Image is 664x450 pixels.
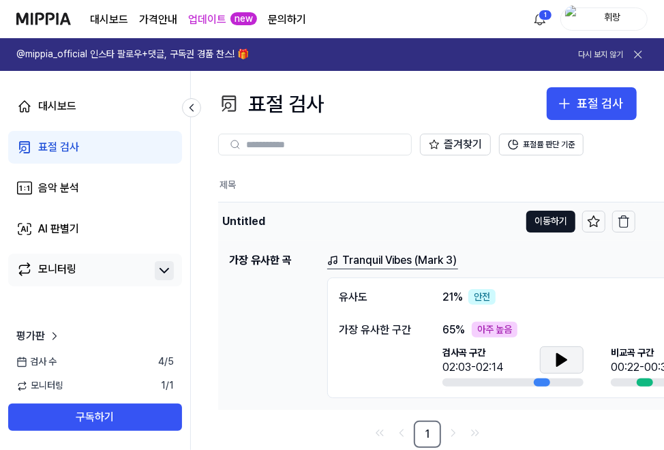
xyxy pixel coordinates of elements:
[442,322,465,338] span: 65 %
[158,355,174,369] span: 4 / 5
[188,12,226,28] a: 업데이트
[392,423,411,442] a: Go to previous page
[38,221,79,237] div: AI 판별기
[38,139,79,155] div: 표절 검사
[8,404,182,431] button: 구독하기
[16,48,249,61] h1: @mippia_official 인스타 팔로우+댓글, 구독권 경품 찬스! 🎁
[327,252,458,269] a: Tranquil Vibes (Mark 3)
[139,12,177,28] a: 가격안내
[547,87,637,120] button: 표절 검사
[38,98,76,115] div: 대시보드
[90,12,128,28] a: 대시보드
[578,49,623,61] button: 다시 보지 않기
[16,328,61,344] a: 평가판
[230,12,257,26] div: new
[370,423,389,442] a: Go to first page
[218,421,637,448] nav: pagination
[38,180,79,196] div: 음악 분석
[268,12,306,28] a: 문의하기
[16,379,63,393] span: 모니터링
[442,346,503,360] span: 검사곡 구간
[8,213,182,245] a: AI 판별기
[442,289,463,305] span: 21 %
[414,421,441,448] a: 1
[16,328,45,344] span: 평가판
[222,213,265,230] div: Untitled
[229,252,316,399] h1: 가장 유사한 곡
[16,355,57,369] span: 검사 수
[526,211,575,232] button: 이동하기
[161,379,174,393] span: 1 / 1
[529,8,551,30] button: 알림1
[444,423,463,442] a: Go to next page
[339,289,415,305] div: 유사도
[499,134,584,155] button: 표절률 판단 기준
[577,94,623,114] div: 표절 검사
[339,322,415,338] div: 가장 유사한 구간
[8,90,182,123] a: 대시보드
[565,5,582,33] img: profile
[16,261,149,280] a: 모니터링
[218,87,324,120] div: 표절 검사
[539,10,552,20] div: 1
[8,172,182,205] a: 음악 분석
[218,169,635,202] th: 제목
[532,11,548,27] img: 알림
[38,261,76,280] div: 모니터링
[586,11,639,26] div: 휘랑
[468,289,496,305] div: 안전
[472,322,517,338] div: 아주 높음
[8,131,182,164] a: 표절 검사
[560,7,648,31] button: profile휘랑
[420,134,491,155] button: 즐겨찾기
[466,423,485,442] a: Go to last page
[442,359,503,376] div: 02:03-02:14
